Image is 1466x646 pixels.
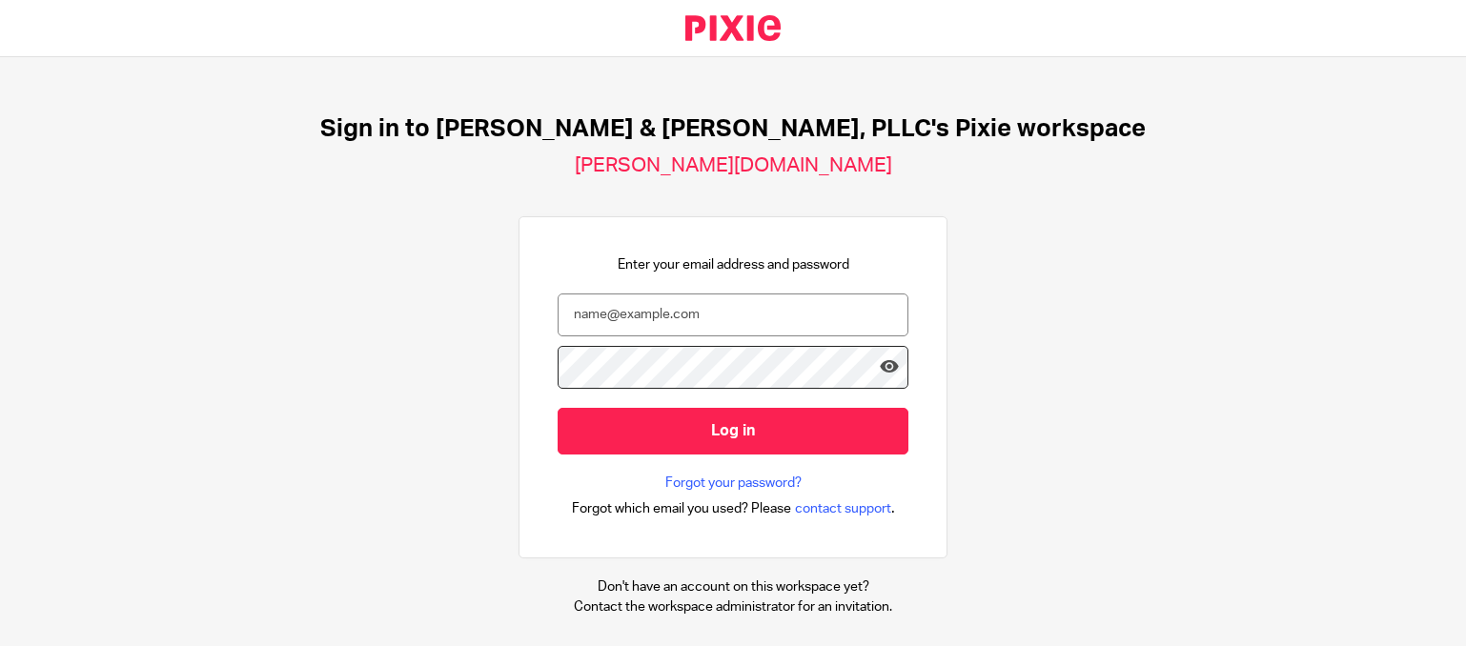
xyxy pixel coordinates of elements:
[572,497,895,519] div: .
[665,474,802,493] a: Forgot your password?
[574,597,892,616] p: Contact the workspace administrator for an invitation.
[572,499,791,518] span: Forgot which email you used? Please
[575,153,892,178] h2: [PERSON_NAME][DOMAIN_NAME]
[574,577,892,596] p: Don't have an account on this workspace yet?
[618,255,849,274] p: Enter your email address and password
[558,408,908,454] input: Log in
[320,114,1146,144] h1: Sign in to [PERSON_NAME] & [PERSON_NAME], PLLC's Pixie workspace
[558,293,908,336] input: name@example.com
[795,499,891,518] span: contact support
